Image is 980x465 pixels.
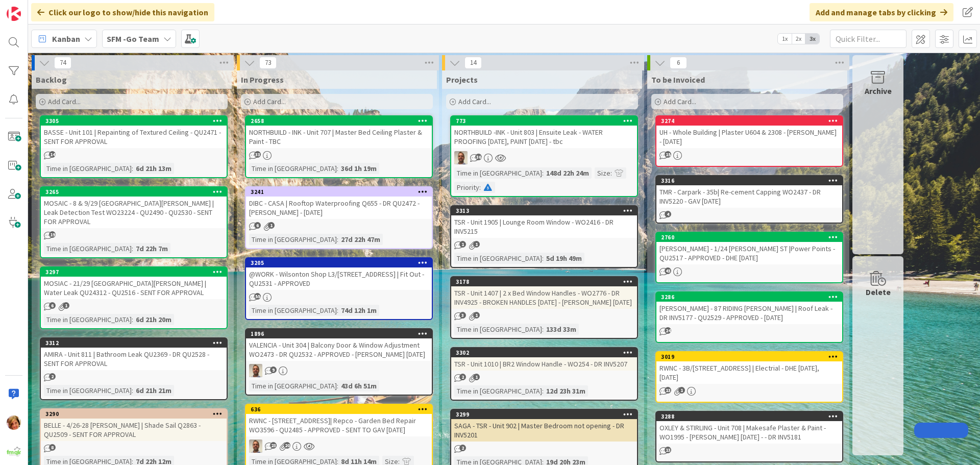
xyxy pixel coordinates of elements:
[450,115,638,197] a: 773NORTHBUILD -INK - Unit 803 | Ensuite Leak - WATER PROOFING [DATE], PAINT [DATE] - tbcSDTime in...
[270,442,277,449] span: 23
[41,277,227,299] div: MOSIAC - 21/29 [GEOGRAPHIC_DATA][PERSON_NAME] | Water Leak QU24312 - QU2516 - SENT FOR APPROVAL
[45,117,227,125] div: 3305
[338,305,379,316] div: 74d 12h 1m
[254,151,261,158] span: 33
[251,188,432,195] div: 3241
[454,151,468,164] img: SD
[678,387,685,394] span: 1
[544,324,579,335] div: 133d 33m
[459,241,466,248] span: 1
[656,412,842,421] div: 3288
[459,445,466,451] span: 2
[41,116,227,148] div: 3305BASSE - Unit 101 | Repainting of Textured Ceiling - QU2471 - SENT FOR APPROVAL
[655,175,843,224] a: 3316TMR - Carpark - 35b| Re-cement Capping WO2437 - DR INV5220 - GAV [DATE]
[656,233,842,242] div: 2760
[456,349,637,356] div: 3302
[40,337,228,400] a: 3312AMIRA - Unit 811 | Bathroom Leak QU2369 - DR QU2528 - SENT FOR APPROVALTime in [GEOGRAPHIC_DA...
[246,187,432,197] div: 3241
[656,233,842,264] div: 2760[PERSON_NAME] - 1/24 [PERSON_NAME] ST |Power Points - QU2517 - APPROVED - DHE [DATE]
[454,385,542,397] div: Time in [GEOGRAPHIC_DATA]
[48,97,81,106] span: Add Card...
[246,126,432,148] div: NORTHBUILD - INK - Unit 707 | Master Bed Ceiling Plaster & Paint - TBC
[656,412,842,444] div: 3288OXLEY & STIRLING - Unit 708 | Makesafe Plaster & Paint - WO1995 - [PERSON_NAME] [DATE] - - DR...
[132,163,133,174] span: :
[661,117,842,125] div: 3274
[241,75,284,85] span: In Progress
[665,151,671,158] span: 15
[259,57,277,69] span: 73
[464,57,482,69] span: 14
[451,206,637,215] div: 3313
[661,177,842,184] div: 3316
[132,243,133,254] span: :
[656,116,842,148] div: 3274UH - Whole Building | Plaster U604 & 2308 - [PERSON_NAME] - [DATE]
[45,410,227,418] div: 3290
[41,197,227,228] div: MOSAIC - 8 & 9/29 [GEOGRAPHIC_DATA][PERSON_NAME] | Leak Detection Test WO23224 - QU2490 - QU2530 ...
[133,163,174,174] div: 6d 21h 13m
[251,330,432,337] div: 1896
[473,241,480,248] span: 1
[41,348,227,370] div: AMIRA - Unit 811 | Bathroom Leak QU2369 - DR QU2528 - SENT FOR APPROVAL
[251,259,432,266] div: 3205
[31,3,214,21] div: Click our logo to show/hide this navigation
[44,163,132,174] div: Time in [GEOGRAPHIC_DATA]
[249,234,337,245] div: Time in [GEOGRAPHIC_DATA]
[792,34,805,44] span: 2x
[338,234,383,245] div: 27d 22h 47m
[458,97,491,106] span: Add Card...
[246,414,432,436] div: RWNC - [STREET_ADDRESS]| Repco - Garden Bed Repair WO3596 - QU2485 - APPROVED - SENT TO GAV [DATE]
[245,186,433,249] a: 3241DIBC - CASA | Rooftop Waterproofing Q655 - DR QU2472 - [PERSON_NAME] - [DATE]Time in [GEOGRAP...
[246,439,432,453] div: SD
[544,167,592,179] div: 148d 22h 24m
[246,338,432,361] div: VALENCIA - Unit 304 | Balcony Door & Window Adjustment WO2473 - DR QU2532 - APPROVED - [PERSON_NA...
[251,117,432,125] div: 2658
[36,75,67,85] span: Backlog
[451,410,637,442] div: 3299SAGA - TSR - Unit 902 | Master Bedroom not opening - DR INV5201
[451,357,637,371] div: TSR - Unit 1010 | BR2 Window Handle - WO254 - DR INV5207
[44,385,132,396] div: Time in [GEOGRAPHIC_DATA]
[866,286,891,298] div: Delete
[456,117,637,125] div: 773
[450,205,638,268] a: 3313TSR - Unit 1905 | Lounge Room Window - WO2416 - DR INV5215Time in [GEOGRAPHIC_DATA]:5d 19h 49m
[655,351,843,403] a: 3019RWNC - 3B/[STREET_ADDRESS] | Electrial - DHE [DATE], [DATE]
[451,126,637,148] div: NORTHBUILD -INK - Unit 803 | Ensuite Leak - WATER PROOFING [DATE], PAINT [DATE] - tbc
[63,302,69,309] span: 1
[245,115,433,178] a: 2658NORTHBUILD - INK - Unit 707 | Master Bed Ceiling Plaster & Paint - TBCTime in [GEOGRAPHIC_DAT...
[451,348,637,371] div: 3302TSR - Unit 1010 | BR2 Window Handle - WO254 - DR INV5207
[865,85,892,97] div: Archive
[655,411,843,462] a: 3288OXLEY & STIRLING - Unit 708 | Makesafe Plaster & Paint - WO1995 - [PERSON_NAME] [DATE] - - DR...
[451,277,637,309] div: 3178TSR - Unit 1407 | 2 x Bed Window Handles - WO2776 - DR INV4925 - BROKEN HANDLES [DATE] - [PER...
[246,258,432,290] div: 3205@WORK - Wilsonton Shop L3/[STREET_ADDRESS] | Fit Out - QU2531 - APPROVED
[656,176,842,185] div: 3316
[595,167,610,179] div: Size
[542,167,544,179] span: :
[451,277,637,286] div: 3178
[446,75,478,85] span: Projects
[107,34,159,44] b: SFM -Go Team
[656,352,842,384] div: 3019RWNC - 3B/[STREET_ADDRESS] | Electrial - DHE [DATE], [DATE]
[542,324,544,335] span: :
[249,439,262,453] img: SD
[49,302,56,309] span: 6
[665,447,671,453] span: 13
[251,406,432,413] div: 636
[665,387,671,394] span: 13
[52,33,80,45] span: Kanban
[459,312,466,319] span: 3
[337,234,338,245] span: :
[656,242,842,264] div: [PERSON_NAME] - 1/24 [PERSON_NAME] ST |Power Points - QU2517 - APPROVED - DHE [DATE]
[830,30,906,48] input: Quick Filter...
[246,329,432,361] div: 1896VALENCIA - Unit 304 | Balcony Door & Window Adjustment WO2473 - DR QU2532 - APPROVED - [PERSO...
[665,211,671,217] span: 4
[656,292,842,324] div: 3286[PERSON_NAME] - 87 RIDING [PERSON_NAME] | Roof Leak - DR INV5177 - QU2529 - APPROVED - [DATE]
[610,167,612,179] span: :
[268,222,275,229] span: 1
[661,293,842,301] div: 3286
[49,444,56,451] span: 8
[661,234,842,241] div: 2760
[270,366,277,373] span: 9
[246,364,432,377] div: SD
[41,409,227,419] div: 3290
[249,380,337,391] div: Time in [GEOGRAPHIC_DATA]
[132,385,133,396] span: :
